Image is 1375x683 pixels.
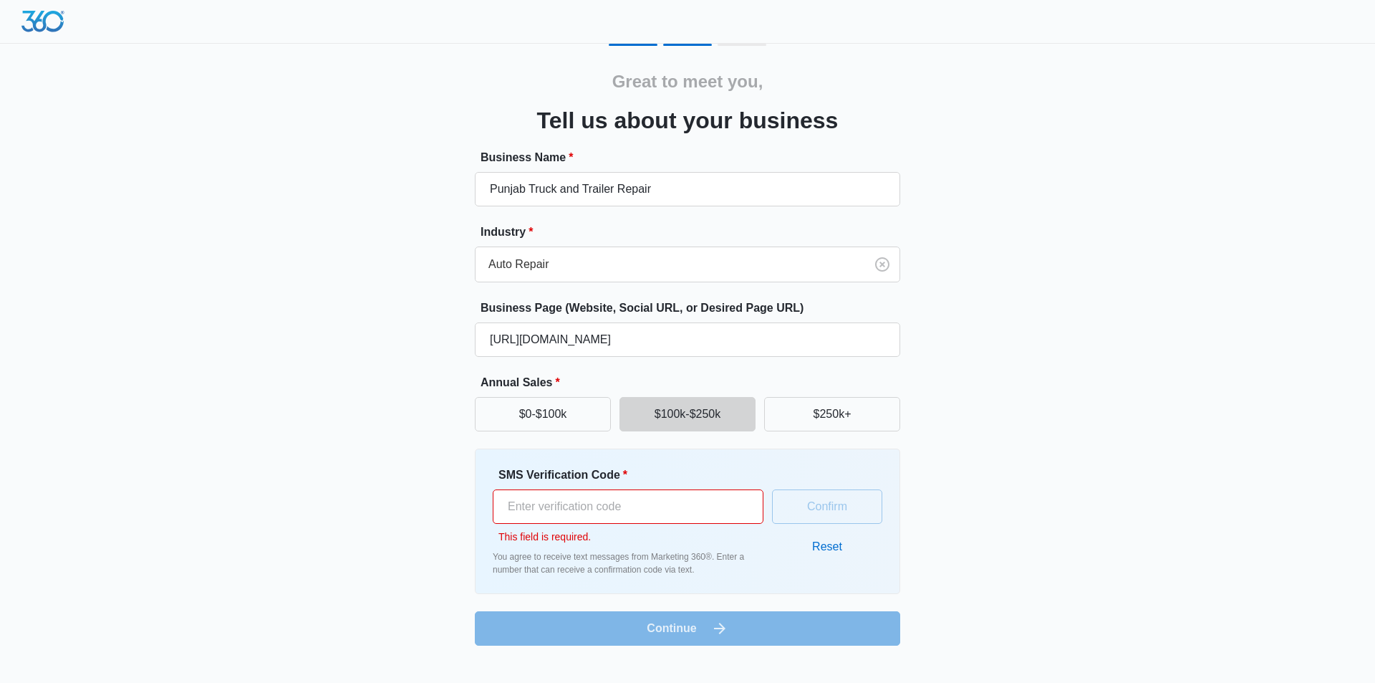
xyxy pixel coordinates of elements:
button: Reset [798,530,857,564]
input: e.g. Jane's Plumbing [475,172,900,206]
label: Industry [481,224,906,241]
h3: Tell us about your business [537,103,839,138]
input: Enter verification code [493,489,763,524]
p: This field is required. [498,530,763,545]
input: e.g. janesplumbing.com [475,323,900,357]
h2: Great to meet you, [612,69,763,95]
button: $0-$100k [475,397,611,431]
button: $100k-$250k [619,397,756,431]
label: Annual Sales [481,374,906,391]
button: $250k+ [764,397,900,431]
button: Clear [871,253,894,276]
p: You agree to receive text messages from Marketing 360®. Enter a number that can receive a confirm... [493,550,763,576]
label: Business Page (Website, Social URL, or Desired Page URL) [481,300,906,317]
label: SMS Verification Code [498,467,769,484]
label: Business Name [481,149,906,166]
